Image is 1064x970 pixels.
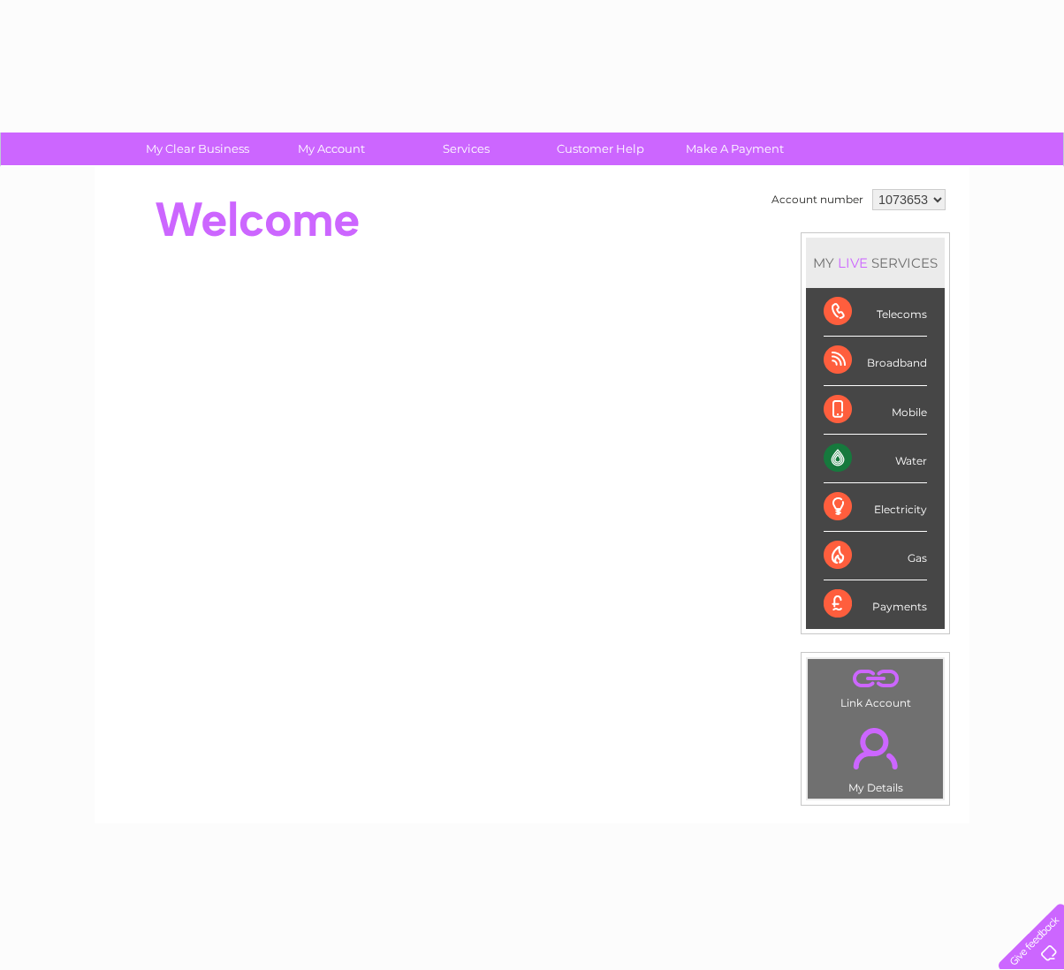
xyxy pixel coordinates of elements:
[528,133,673,165] a: Customer Help
[806,238,945,288] div: MY SERVICES
[812,717,939,779] a: .
[807,713,944,799] td: My Details
[824,580,927,628] div: Payments
[807,658,944,714] td: Link Account
[125,133,270,165] a: My Clear Business
[662,133,808,165] a: Make A Payment
[824,386,927,435] div: Mobile
[393,133,539,165] a: Services
[824,483,927,532] div: Electricity
[812,663,939,694] a: .
[824,532,927,580] div: Gas
[259,133,405,165] a: My Account
[824,435,927,483] div: Water
[824,337,927,385] div: Broadband
[767,185,868,215] td: Account number
[834,254,871,271] div: LIVE
[824,288,927,337] div: Telecoms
